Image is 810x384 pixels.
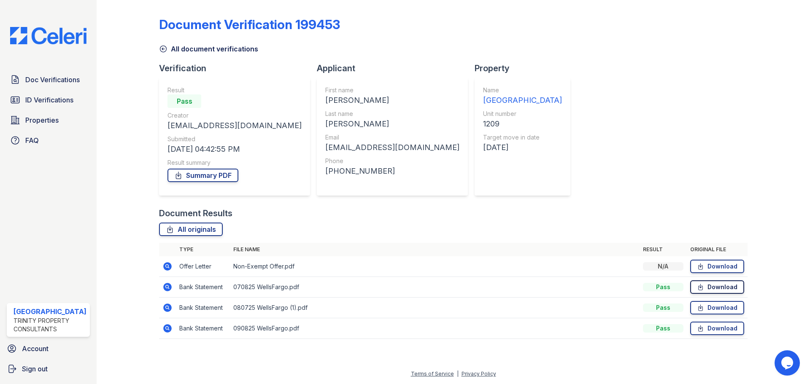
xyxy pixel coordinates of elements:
span: Account [22,344,49,354]
span: Sign out [22,364,48,374]
div: N/A [643,262,683,271]
a: Sign out [3,360,93,377]
td: Non-Exempt Offer.pdf [230,256,640,277]
span: FAQ [25,135,39,145]
a: Download [690,280,744,294]
th: File name [230,243,640,256]
div: Pass [167,94,201,108]
td: 090825 WellsFargo.pdf [230,318,640,339]
div: 1209 [483,118,562,130]
a: Download [690,260,744,273]
a: Doc Verifications [7,71,90,88]
th: Type [176,243,230,256]
div: Result [167,86,302,94]
div: [GEOGRAPHIC_DATA] [483,94,562,106]
div: Verification [159,62,317,74]
td: Bank Statement [176,277,230,298]
div: [GEOGRAPHIC_DATA] [13,306,86,317]
a: Name [GEOGRAPHIC_DATA] [483,86,562,106]
span: Properties [25,115,59,125]
td: Bank Statement [176,318,230,339]
div: Last name [325,110,459,118]
div: First name [325,86,459,94]
div: Document Results [159,207,232,219]
div: Pass [643,324,683,333]
a: FAQ [7,132,90,149]
div: [PHONE_NUMBER] [325,165,459,177]
td: Offer Letter [176,256,230,277]
a: All originals [159,223,223,236]
div: | [457,371,459,377]
div: Submitted [167,135,302,143]
div: Pass [643,303,683,312]
th: Result [640,243,687,256]
div: [PERSON_NAME] [325,94,459,106]
div: Creator [167,111,302,120]
div: [EMAIL_ADDRESS][DOMAIN_NAME] [167,120,302,132]
a: Summary PDF [167,169,238,182]
div: [EMAIL_ADDRESS][DOMAIN_NAME] [325,142,459,153]
a: All document verifications [159,44,258,54]
div: Target move in date [483,133,562,142]
img: CE_Logo_Blue-a8612792a0a2168367f1c8372b55b34899dd931a85d93a1a3d3e32e68fde9ad4.png [3,27,93,44]
div: [PERSON_NAME] [325,118,459,130]
div: [DATE] [483,142,562,153]
span: ID Verifications [25,95,73,105]
div: Pass [643,283,683,291]
div: Email [325,133,459,142]
div: Trinity Property Consultants [13,317,86,333]
a: Account [3,340,93,357]
div: Name [483,86,562,94]
a: Download [690,301,744,314]
th: Original file [687,243,748,256]
div: Applicant [317,62,475,74]
div: Document Verification 199453 [159,17,340,32]
a: Download [690,322,744,335]
div: [DATE] 04:42:55 PM [167,143,302,155]
a: Privacy Policy [462,371,496,377]
td: 080725 WellsFargo (1).pdf [230,298,640,318]
span: Doc Verifications [25,75,80,85]
a: Terms of Service [411,371,454,377]
div: Property [475,62,577,74]
td: Bank Statement [176,298,230,318]
div: Unit number [483,110,562,118]
div: Phone [325,157,459,165]
iframe: chat widget [775,350,802,376]
div: Result summary [167,158,302,167]
a: ID Verifications [7,91,90,108]
a: Properties [7,112,90,129]
td: 070825 WellsFargo.pdf [230,277,640,298]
